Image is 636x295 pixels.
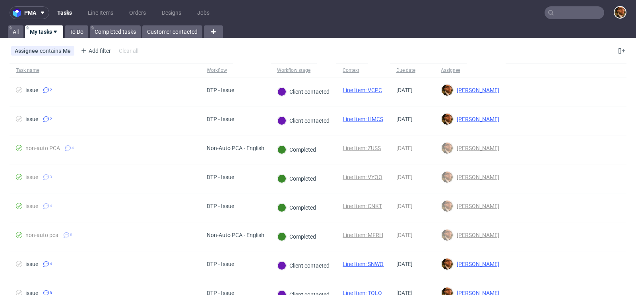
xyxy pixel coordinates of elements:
[277,261,330,270] div: Client contacted
[50,87,52,93] span: 2
[343,203,382,209] a: Line Item: CNKT
[25,116,38,122] div: issue
[277,232,316,241] div: Completed
[25,25,63,38] a: My tasks
[442,229,453,241] img: Matteo Corsico
[442,85,453,96] img: Matteo Corsico
[396,174,413,180] span: [DATE]
[343,232,383,238] a: Line Item: MFRH
[442,114,453,125] img: Matteo Corsico
[277,203,316,212] div: Completed
[25,261,38,267] div: issue
[396,67,428,74] span: Due date
[50,116,52,122] span: 2
[343,116,383,122] a: Line Item: HMCS
[78,44,112,57] div: Add filter
[70,232,72,238] span: 8
[25,87,38,93] div: issue
[8,25,23,38] a: All
[396,145,413,151] span: [DATE]
[16,67,194,74] span: Task name
[277,145,316,154] div: Completed
[454,145,499,151] span: [PERSON_NAME]
[442,143,453,154] img: Matteo Corsico
[83,6,118,19] a: Line Items
[50,174,52,180] span: 3
[277,116,330,125] div: Client contacted
[343,87,382,93] a: Line Item: VCPC
[25,145,60,151] div: non-auto PCA
[207,174,234,180] div: DTP - Issue
[72,145,74,151] span: 4
[50,203,52,209] span: 4
[207,145,264,151] div: Non-Auto PCA - English
[117,45,140,56] div: Clear all
[207,203,234,209] div: DTP - Issue
[454,116,499,122] span: [PERSON_NAME]
[40,48,63,54] span: contains
[142,25,202,38] a: Customer contacted
[442,172,453,183] img: Matteo Corsico
[343,67,362,73] div: Context
[24,10,36,15] span: pma
[396,87,413,93] span: [DATE]
[10,6,49,19] button: pma
[90,25,141,38] a: Completed tasks
[192,6,214,19] a: Jobs
[442,258,453,270] img: Matteo Corsico
[454,203,499,209] span: [PERSON_NAME]
[25,232,58,238] div: non-auto pca
[615,7,626,18] img: Matteo Corsico
[442,201,453,212] img: Matteo Corsico
[50,261,52,267] span: 4
[277,174,316,183] div: Completed
[207,87,234,93] div: DTP - Issue
[396,261,413,267] span: [DATE]
[207,67,227,73] div: Workflow
[157,6,186,19] a: Designs
[207,261,234,267] div: DTP - Issue
[124,6,151,19] a: Orders
[454,232,499,238] span: [PERSON_NAME]
[207,116,234,122] div: DTP - Issue
[396,232,413,238] span: [DATE]
[343,145,381,151] a: Line Item: ZUSS
[15,48,40,54] span: Assignee
[25,174,38,180] div: issue
[13,8,24,17] img: logo
[63,48,71,54] div: Me
[25,203,38,209] div: issue
[343,174,382,180] a: Line Item: VYQO
[277,87,330,96] div: Client contacted
[454,261,499,267] span: [PERSON_NAME]
[454,87,499,93] span: [PERSON_NAME]
[52,6,77,19] a: Tasks
[454,174,499,180] span: [PERSON_NAME]
[207,232,264,238] div: Non-Auto PCA - English
[396,116,413,122] span: [DATE]
[65,25,88,38] a: To Do
[277,67,310,73] div: Workflow stage
[441,67,460,73] div: Assignee
[343,261,384,267] a: Line Item: SNWQ
[396,203,413,209] span: [DATE]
